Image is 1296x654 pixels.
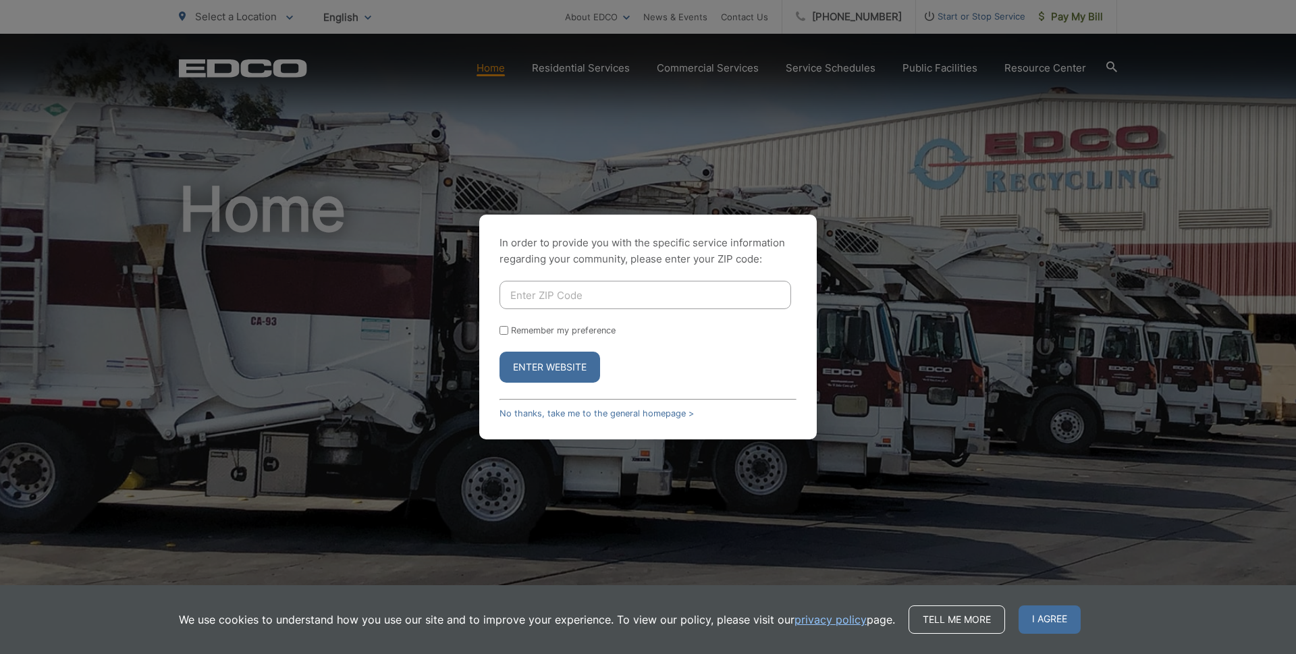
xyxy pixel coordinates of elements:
p: We use cookies to understand how you use our site and to improve your experience. To view our pol... [179,611,895,628]
a: Tell me more [909,605,1005,634]
span: I agree [1019,605,1081,634]
p: In order to provide you with the specific service information regarding your community, please en... [500,235,796,267]
a: privacy policy [794,611,867,628]
label: Remember my preference [511,325,616,335]
a: No thanks, take me to the general homepage > [500,408,694,418]
button: Enter Website [500,352,600,383]
input: Enter ZIP Code [500,281,791,309]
